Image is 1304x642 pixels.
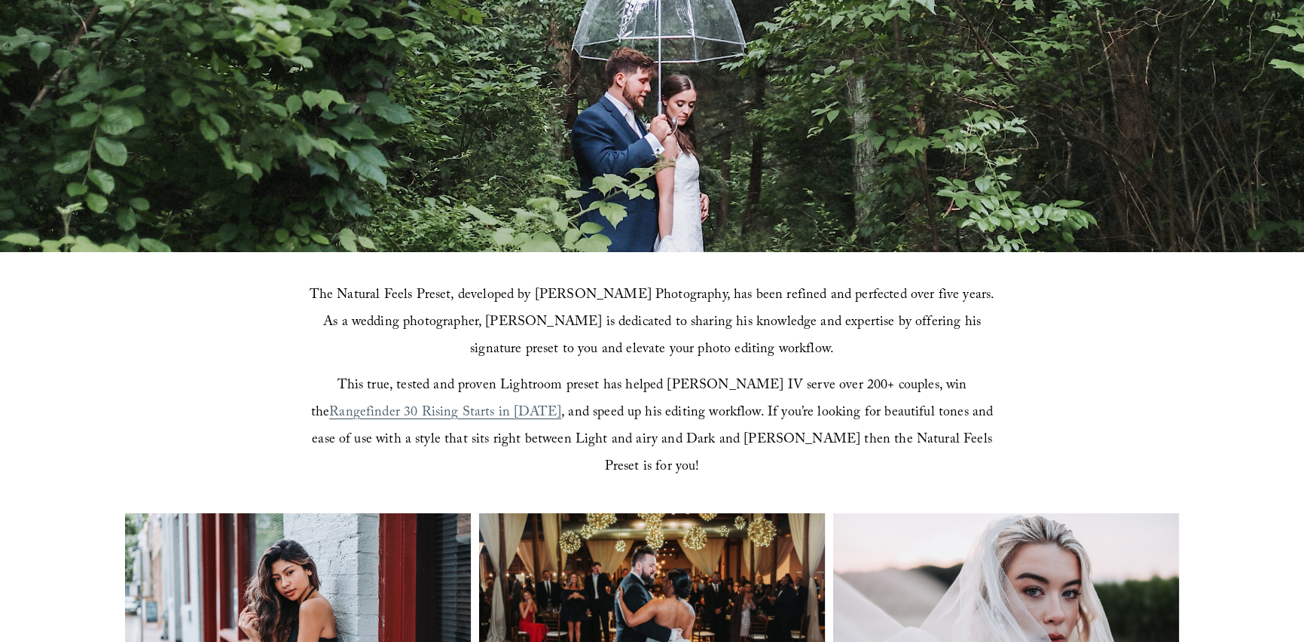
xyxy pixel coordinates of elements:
[312,402,997,479] span: , and speed up his editing workflow. If you’re looking for beautiful tones and ease of use with a...
[310,284,999,362] span: The Natural Feels Preset, developed by [PERSON_NAME] Photography, has been refined and perfected ...
[329,402,561,425] a: Rangefinder 30 Rising Starts in [DATE]
[311,375,971,425] span: This true, tested and proven Lightroom preset has helped [PERSON_NAME] IV serve over 200+ couples...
